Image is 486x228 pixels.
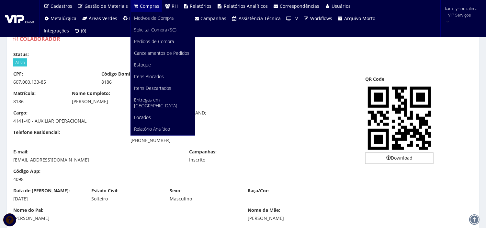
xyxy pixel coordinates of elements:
[130,15,148,21] span: Limpeza
[13,58,27,66] span: Ativo
[13,118,121,124] div: 4141-40 - AUXILIAR OPERACIONAL
[13,90,36,97] label: Matrícula:
[13,215,238,222] div: [PERSON_NAME]
[170,196,238,202] div: Masculino
[191,12,229,25] a: Campanhas
[201,15,227,21] span: Campanhas
[134,126,170,132] span: Relatório Analítico
[131,36,195,47] a: Pedidos de Compra
[13,51,29,58] label: Status:
[131,71,195,82] a: Itens Alocados
[92,187,119,194] label: Estado Civil:
[126,110,243,118] div: SIND ASSEIO UBERLAND;
[72,90,110,97] label: Nome Completo:
[101,71,139,77] label: Código Domínio:
[13,168,40,174] label: Código App:
[101,79,180,85] div: 8186
[248,187,269,194] label: Raça/Cor:
[79,12,120,25] a: Áreas Verdes
[189,157,267,163] div: Inscrito
[280,3,320,9] span: Correspondências
[131,47,195,59] a: Cancelamentos de Pedidos
[131,82,195,94] a: Itens Descartados
[335,12,378,25] a: Arquivo Morto
[224,3,268,9] span: Relatórios Analíticos
[44,28,69,34] span: Integrações
[89,15,117,21] span: Áreas Verdes
[13,196,82,202] div: [DATE]
[134,114,151,120] span: Locados
[81,28,86,34] span: (0)
[41,25,72,37] a: Integrações
[365,76,384,82] label: QR Code
[293,15,298,21] span: TV
[345,15,376,21] span: Arquivo Morto
[72,98,297,105] div: [PERSON_NAME]
[5,14,34,23] img: logo
[13,129,60,136] label: Telefone Residencial:
[172,3,178,9] span: RH
[189,149,217,155] label: Campanhas:
[13,157,179,163] div: [EMAIL_ADDRESS][DOMAIN_NAME]
[332,3,351,9] span: Usuários
[229,12,284,25] a: Assistência Técnica
[248,215,473,222] div: [PERSON_NAME]
[131,24,195,36] a: Solicitar Compra (SC)
[239,15,281,21] span: Assistência Técnica
[131,59,195,71] a: Estoque
[13,187,70,194] label: Data de [PERSON_NAME]:
[131,135,195,147] a: Indicadores
[13,207,43,213] label: Nome do Pai:
[365,84,434,153] img: HejRntfP3qKe9HmT9JvhonauN5cHMHCBJ3gCBxBwgSd4AgcQcIEneAIHEHCBJ3gCBxBwgSd4AgcQcIEneAIHEHCBJ3gCBxBwg...
[190,3,212,9] span: Relatórios
[170,187,182,194] label: Sexo:
[20,35,60,42] span: Colaborador
[301,12,335,25] a: Workflows
[283,12,301,25] a: TV
[248,207,280,213] label: Nome da Mãe:
[13,79,92,85] div: 607.000.133-85
[13,71,23,77] label: CPF:
[13,110,28,116] label: Cargo:
[92,196,160,202] div: Solteiro
[134,73,164,79] span: Itens Alocados
[134,85,171,91] span: Itens Descartados
[130,137,238,144] div: [PHONE_NUMBER]
[72,25,89,37] a: (0)
[131,112,195,123] a: Locados
[131,94,195,112] a: Entregas em [GEOGRAPHIC_DATA]
[140,3,160,9] span: Compras
[41,12,79,25] a: Metalúrgica
[134,38,174,44] span: Pedidos de Compra
[310,15,332,21] span: Workflows
[134,62,151,68] span: Estoque
[365,152,434,163] a: Download
[120,12,150,25] a: Limpeza
[51,3,73,9] span: Cadastros
[13,149,28,155] label: E-mail:
[131,123,195,135] a: Relatório Analítico
[13,176,62,183] div: 4098
[134,27,176,33] span: Solicitar Compra (SC)
[445,5,478,18] span: kamilly.souzalima | VIP Serviços
[134,97,177,109] span: Entregas em [GEOGRAPHIC_DATA]
[13,98,62,105] div: 8186
[134,50,189,56] span: Cancelamentos de Pedidos
[134,15,174,21] span: Motivos de Compra
[131,12,195,24] a: Motivos de Compra
[51,15,77,21] span: Metalúrgica
[85,3,128,9] span: Gestão de Materiais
